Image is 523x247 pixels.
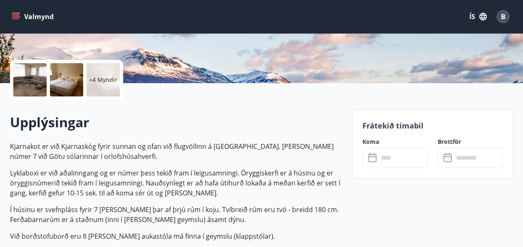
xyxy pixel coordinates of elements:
[10,231,342,241] p: Við borðstofuborð eru 8 [PERSON_NAME] aukastóla má finna í geymslu (klappstólar).
[362,138,428,146] label: Koma
[493,7,513,27] button: B
[501,12,506,21] span: B
[10,141,342,161] p: Kjarnakot er við Kjarnaskóg fyrir sunnan og ofan við flugvöllinn á [GEOGRAPHIC_DATA]. [PERSON_NAM...
[362,120,503,131] p: Frátekið tímabil
[10,9,57,24] button: menu
[465,9,491,24] button: ÍS
[89,76,117,84] p: +4 Myndir
[10,168,342,198] p: Lyklaboxi er við aðalinngang og er númer þess tekið fram í leigusamningi. Öryggiskerfi er á húsin...
[10,113,342,131] h2: Upplýsingar
[438,138,503,146] label: Brottför
[10,205,342,225] p: Í húsinu er svefnpláss fyrir 7 [PERSON_NAME] þar af þrjú rúm í koju. Tvíbreið rúm eru tvö - breid...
